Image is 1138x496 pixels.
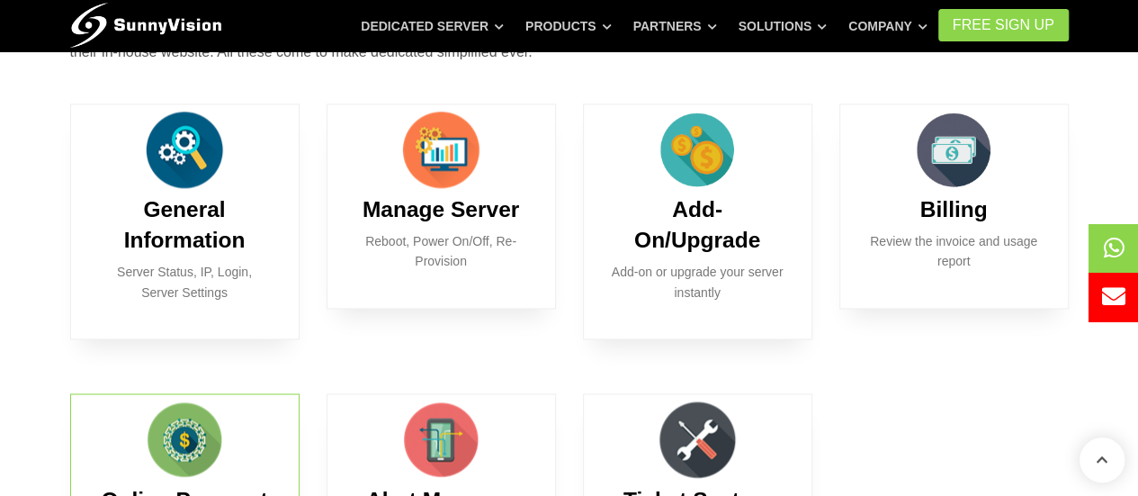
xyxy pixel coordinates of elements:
p: Server Status, IP, Login, Server Settings [98,262,272,302]
img: flat-price.png [139,394,229,484]
b: Billing [920,197,988,221]
img: money.png [909,104,999,194]
a: Products [525,10,612,42]
a: FREE Sign Up [938,9,1069,41]
img: flat-repair-tools.png [652,394,742,484]
p: Review the invoice and usage report [867,231,1041,272]
a: Partners [633,10,717,42]
p: Add-on or upgrade your server instantly [611,262,784,302]
a: Company [848,10,927,42]
b: Add-On/Upgrade [634,197,760,252]
img: flat-phone-transfer.png [396,394,486,484]
img: flat-mon-cogs.png [396,104,486,194]
a: Solutions [738,10,827,42]
p: Reboot, Power On/Off, Re-Provision [354,231,528,272]
b: Manage Server [363,197,519,221]
img: flat-search-cogs.png [139,104,229,194]
b: General Information [124,197,246,252]
a: Dedicated Server [361,10,504,42]
img: bonus.png [652,104,742,194]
